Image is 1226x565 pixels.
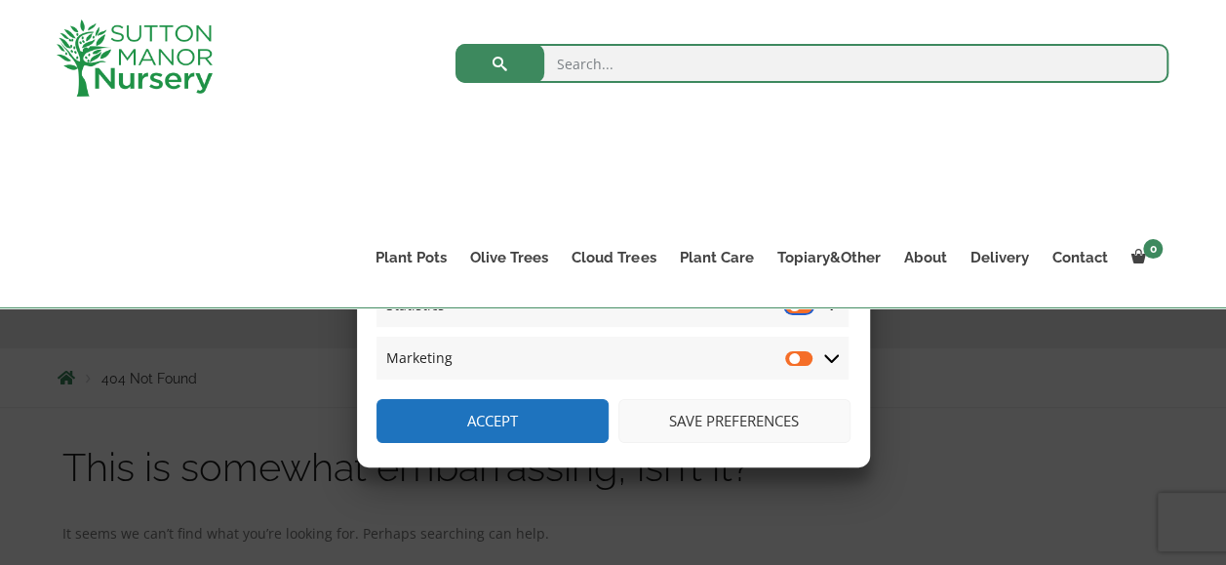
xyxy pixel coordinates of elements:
a: 0 [1119,244,1168,271]
a: Plant Care [667,244,765,271]
summary: Marketing [376,337,849,380]
a: Olive Trees [458,244,560,271]
input: Search... [455,44,1168,83]
button: Save preferences [618,399,850,443]
span: 0 [1143,239,1163,259]
button: Accept [376,399,609,443]
a: Cloud Trees [560,244,667,271]
a: About [891,244,958,271]
a: Delivery [958,244,1040,271]
a: Topiary&Other [765,244,891,271]
a: Contact [1040,244,1119,271]
img: logo [57,20,213,97]
span: Marketing [386,346,453,370]
a: Plant Pots [364,244,458,271]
